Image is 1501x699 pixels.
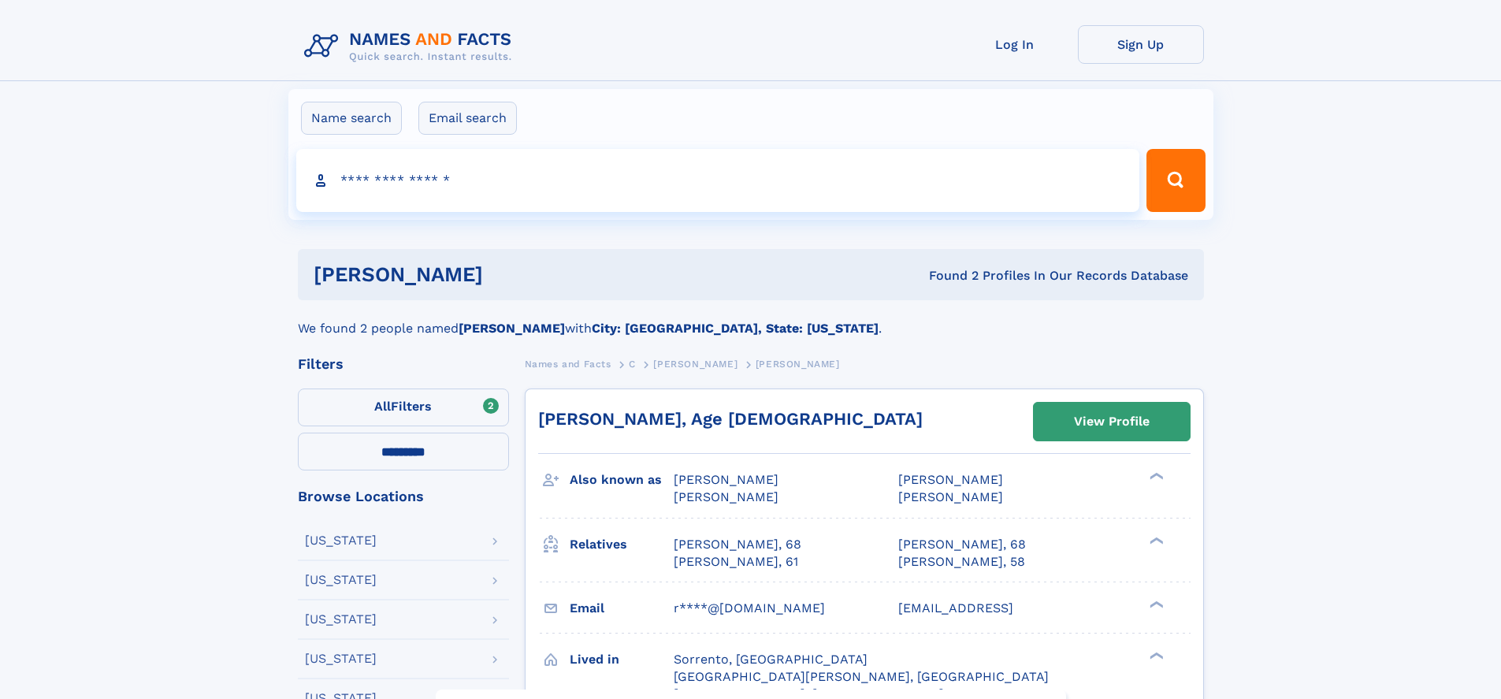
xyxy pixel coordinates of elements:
span: [PERSON_NAME] [674,472,778,487]
a: [PERSON_NAME], 68 [674,536,801,553]
a: [PERSON_NAME], 61 [674,553,798,571]
button: Search Button [1146,149,1205,212]
h1: [PERSON_NAME] [314,265,706,284]
div: ❯ [1146,535,1165,545]
div: ❯ [1146,471,1165,481]
div: [US_STATE] [305,574,377,586]
a: Sign Up [1078,25,1204,64]
span: [PERSON_NAME] [898,472,1003,487]
span: [PERSON_NAME] [898,489,1003,504]
a: [PERSON_NAME], 68 [898,536,1026,553]
a: View Profile [1034,403,1190,441]
span: [GEOGRAPHIC_DATA][PERSON_NAME], [GEOGRAPHIC_DATA] [674,669,1049,684]
div: We found 2 people named with . [298,300,1204,338]
label: Email search [418,102,517,135]
div: [US_STATE] [305,613,377,626]
b: City: [GEOGRAPHIC_DATA], State: [US_STATE] [592,321,879,336]
span: Sorrento, [GEOGRAPHIC_DATA] [674,652,868,667]
div: [US_STATE] [305,534,377,547]
div: View Profile [1074,403,1150,440]
div: Filters [298,357,509,371]
div: [US_STATE] [305,653,377,665]
a: [PERSON_NAME], 58 [898,553,1025,571]
a: [PERSON_NAME], Age [DEMOGRAPHIC_DATA] [538,409,923,429]
span: All [374,399,391,414]
b: [PERSON_NAME] [459,321,565,336]
span: [EMAIL_ADDRESS] [898,600,1013,615]
div: ❯ [1146,650,1165,660]
label: Name search [301,102,402,135]
span: [PERSON_NAME] [653,359,737,370]
a: Log In [952,25,1078,64]
span: C [629,359,636,370]
h3: Also known as [570,467,674,493]
a: [PERSON_NAME] [653,354,737,374]
h3: Lived in [570,646,674,673]
div: Found 2 Profiles In Our Records Database [706,267,1188,284]
img: Logo Names and Facts [298,25,525,68]
a: C [629,354,636,374]
h3: Email [570,595,674,622]
div: ❯ [1146,599,1165,609]
label: Filters [298,389,509,426]
h3: Relatives [570,531,674,558]
div: Browse Locations [298,489,509,504]
a: Names and Facts [525,354,611,374]
span: [PERSON_NAME] [674,489,778,504]
input: search input [296,149,1140,212]
span: [PERSON_NAME] [756,359,840,370]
